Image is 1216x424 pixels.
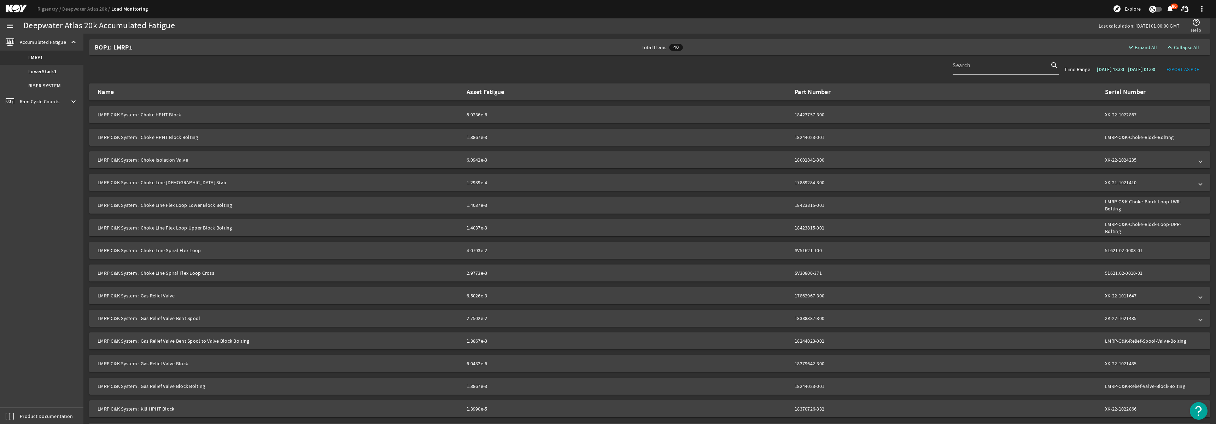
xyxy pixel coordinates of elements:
mat-panel-title: LMRP C&K System : Choke Line Flex Loop Lower Block Bolting [98,198,461,212]
b: RISER SYSTEM [28,82,60,89]
div: 17889284-300 [795,179,839,186]
div: Asset Fatigue [467,88,528,95]
mat-expansion-panel-header: LMRP C&K System : Choke HPHT Block8.9236e-618423757-300XK-22-1022867 [89,106,1210,123]
mat-icon: expand_more [1127,43,1132,52]
mat-expansion-panel-header: LMRP C&K System : Choke HPHT Block Bolting1.3867e-318244023-001LMRP-C&K-Choke-Block-Bolting [89,129,1210,146]
mat-expansion-panel-header: NameAsset FatiguePart NumberSerial Number [89,83,1210,100]
mat-icon: notifications [1166,5,1174,13]
mat-expansion-panel-header: LMRP C&K System : Kill HPHT Block1.3990e-518370726-332XK-22-1022866 [89,400,1210,417]
div: 2.7502e-2 [467,315,528,322]
div: 1.3867e-3 [467,383,528,390]
mat-panel-title: LMRP C&K System : Kill HPHT Block [98,405,461,412]
a: Deepwater Atlas 20k [62,6,111,12]
button: Collapse All [1163,41,1202,54]
mat-expansion-panel-header: LMRP C&K System : Gas Relief Valve Block Bolting1.3867e-318244023-001LMRP-C&K-Relief-Valve-Block-... [89,378,1210,395]
div: 18001841-300 [795,156,839,163]
button: [DATE] 13:00 - [DATE] 01:00 [1091,63,1161,76]
mat-panel-title: LMRP C&K System : Choke Line [DEMOGRAPHIC_DATA] Stab [98,179,461,186]
mat-icon: help_outline [1192,18,1200,27]
span: Expand All [1135,44,1157,51]
span: Product Documentation [20,413,73,420]
mat-icon: menu [6,22,14,30]
div: XK-22-1022867 [1105,111,1193,118]
span: Explore [1125,5,1141,12]
mat-icon: keyboard_arrow_down [69,97,78,106]
mat-icon: explore [1113,5,1121,13]
div: XK-22-1024235 [1105,156,1193,163]
div: 51621.02-0003-01 [1105,247,1193,254]
div: SV51621-100 [795,247,839,254]
div: SV30800-371 [795,269,839,277]
div: Last calculation: [DATE] 01:00:00 GMT [1099,22,1180,29]
button: Open Resource Center [1190,402,1208,420]
span: Collapse All [1174,44,1199,51]
button: Expand All [1124,41,1160,54]
i: search [1050,61,1059,70]
div: 1.3867e-3 [467,134,528,141]
mat-panel-title: LMRP C&K System : Choke HPHT Block Bolting [98,134,461,141]
span: EXPORT AS PDF [1167,66,1199,73]
span: Help [1191,27,1201,34]
div: 1.4037e-3 [467,224,528,231]
a: Rigsentry [37,6,62,12]
div: 2.9773e-3 [467,269,528,277]
div: 1.3990e-5 [467,405,528,412]
mat-icon: support_agent [1181,5,1189,13]
div: LMRP-C&K-Choke-Block-Loop-LWR-Bolting [1105,198,1193,212]
div: 6.0942e-3 [467,156,528,163]
div: 6.0432e-6 [467,360,528,367]
span: Accumulated Fatigue [20,39,66,46]
b: LMRP1 [28,54,43,61]
mat-expansion-panel-header: LMRP C&K System : Gas Relief Valve6.5026e-317862967-300XK-22-1011647 [89,287,1210,304]
mat-panel-title: Name [98,88,461,95]
mat-panel-title: LMRP C&K System : Choke HPHT Block [98,111,461,118]
div: XK-22-1021435 [1105,315,1193,322]
b: [DATE] 13:00 - [DATE] 01:00 [1097,66,1155,73]
mat-panel-title: LMRP C&K System : Choke Isolation Valve [98,156,461,163]
span: 40 [669,44,683,51]
div: 18379642-300 [795,360,839,367]
mat-panel-title: LMRP C&K System : Choke Line Flex Loop Upper Block Bolting [98,221,461,235]
div: 18423757-300 [795,111,839,118]
div: LMRP-C&K-Choke-Block-Loop-UPR-Bolting [1105,221,1193,235]
div: Deepwater Atlas 20k Accumulated Fatigue [23,22,175,29]
mat-expansion-panel-header: LMRP C&K System : Choke Line Flex Loop Lower Block Bolting1.4037e-318423815-001LMRP-C&K-Choke-Blo... [89,197,1210,214]
div: 8.9236e-6 [467,111,528,118]
button: Explore [1110,3,1144,14]
div: 18244023-001 [795,337,839,344]
div: 18423815-001 [795,224,839,231]
div: Time Range: [1064,66,1091,73]
mat-expansion-panel-header: LMRP C&K System : Choke Isolation Valve6.0942e-318001841-300XK-22-1024235 [89,151,1210,168]
mat-expansion-panel-header: LMRP C&K System : Choke Line [DEMOGRAPHIC_DATA] Stab1.2939e-417889284-300XK-21-1021410 [89,174,1210,191]
div: XK-22-1022866 [1105,405,1193,412]
a: Load Monitoring [111,6,148,12]
mat-panel-title: LMRP C&K System : Gas Relief Valve Block Bolting [98,383,461,390]
mat-label: Search [953,62,970,69]
div: 51621.02-0010-01 [1105,269,1193,277]
mat-panel-title: LMRP C&K System : Gas Relief Valve Bent Spool to Valve Block Bolting [98,337,461,344]
div: 18423815-001 [795,202,839,209]
div: 1.3867e-3 [467,337,528,344]
mat-expansion-panel-header: LMRP C&K System : Choke Line Spiral Flex Loop Cross2.9773e-3SV30800-37151621.02-0010-01 [89,265,1210,281]
mat-panel-title: LMRP C&K System : Choke Line Spiral Flex Loop [98,247,461,254]
mat-icon: keyboard_arrow_up [69,38,78,46]
div: Serial Number [1105,88,1193,95]
div: 6.5026e-3 [467,292,528,299]
div: 4.0793e-2 [467,247,528,254]
mat-panel-title: LMRP C&K System : Gas Relief Valve [98,292,461,299]
mat-expansion-panel-header: LMRP C&K System : Gas Relief Valve Bent Spool to Valve Block Bolting1.3867e-318244023-001LMRP-C&K... [89,332,1210,349]
mat-icon: expand_less [1165,43,1171,52]
b: LowerStack1 [28,68,57,75]
mat-panel-title: LMRP C&K System : Gas Relief Valve Block [98,360,461,367]
mat-expansion-panel-header: LMRP C&K System : Gas Relief Valve Block6.0432e-618379642-300XK-22-1021435 [89,355,1210,372]
mat-expansion-panel-header: LMRP C&K System : Gas Relief Valve Bent Spool2.7502e-218388387-300XK-22-1021435 [89,310,1210,327]
span: Total Items [642,44,667,51]
div: 1.2939e-4 [467,179,528,186]
div: 1.4037e-3 [467,202,528,209]
div: XK-22-1021435 [1105,360,1193,367]
div: BOP1: LMRP1 [95,39,201,55]
mat-expansion-panel-header: LMRP C&K System : Choke Line Spiral Flex Loop4.0793e-2SV51621-10051621.02-0003-01 [89,242,1210,259]
div: LMRP-C&K-Relief-Valve-Block-Bolting [1105,383,1193,390]
div: LMRP-C&K-Relief-Spool-Valve-Bolting [1105,337,1193,344]
div: 18370726-332 [795,405,839,412]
